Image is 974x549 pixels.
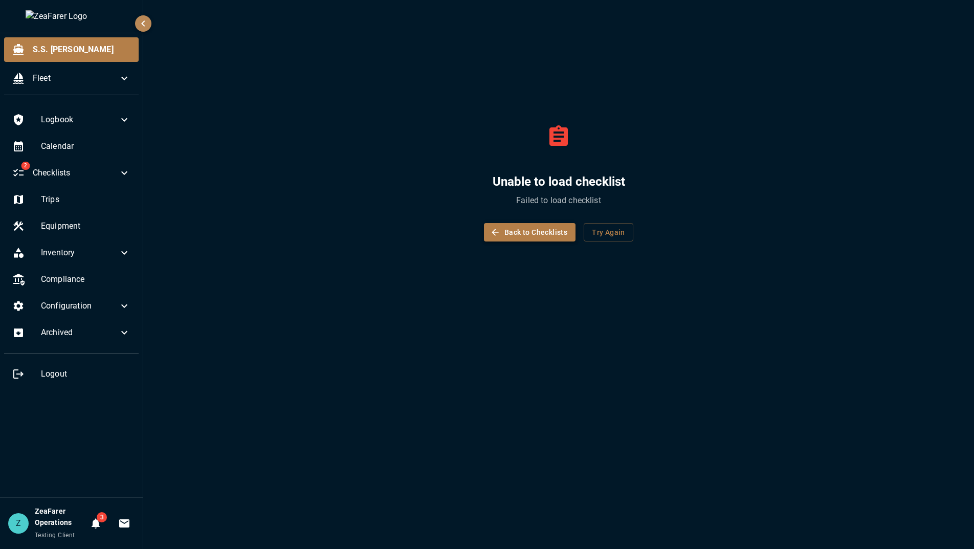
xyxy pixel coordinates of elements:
span: Trips [41,193,130,206]
div: S.S. [PERSON_NAME] [4,37,139,62]
span: Logout [41,368,130,380]
span: Checklists [33,167,118,179]
div: Archived [4,320,139,345]
span: Configuration [41,300,118,312]
div: 2Checklists [4,161,139,185]
button: Invitations [114,513,135,534]
div: Calendar [4,134,139,159]
button: Try Again [584,223,633,242]
div: Inventory [4,240,139,265]
div: Configuration [4,294,139,318]
h5: Unable to load checklist [484,173,633,190]
span: S.S. [PERSON_NAME] [33,43,130,56]
img: ZeaFarer Logo [26,10,118,23]
div: Z [8,513,29,534]
button: Notifications [85,513,106,534]
span: Archived [41,326,118,339]
span: Equipment [41,220,130,232]
button: Back to Checklists [484,223,575,242]
div: Trips [4,187,139,212]
span: Calendar [41,140,130,152]
span: 3 [97,512,107,522]
span: Testing Client [35,532,75,539]
span: Compliance [41,273,130,286]
div: Fleet [4,66,139,91]
div: Equipment [4,214,139,238]
span: Fleet [33,72,118,84]
span: Inventory [41,247,118,259]
div: Compliance [4,267,139,292]
span: 2 [21,162,30,170]
p: Failed to load checklist [484,194,633,207]
h6: ZeaFarer Operations [35,506,85,529]
div: Logbook [4,107,139,132]
div: Logout [4,362,139,386]
span: Logbook [41,114,118,126]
